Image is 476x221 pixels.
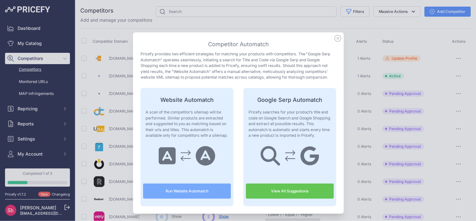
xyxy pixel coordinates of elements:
h4: Google Serp Automatch [246,96,334,104]
p: Pricefy searches for your product’s title and code on Google Search and Google Shopping and extra... [249,109,331,139]
p: A scan of the competitor’s sitemap will be performed. Similar products are extracted and suggeste... [146,109,228,139]
h4: Website Automatch [143,96,231,104]
h3: Competitor Automatch [141,40,336,49]
button: Run Website Automatch [143,184,231,199]
p: Pricefy provides two efficient strategies for matching your products with competitors. The "Googl... [141,51,336,80]
a: View All Suggestions [246,184,334,199]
